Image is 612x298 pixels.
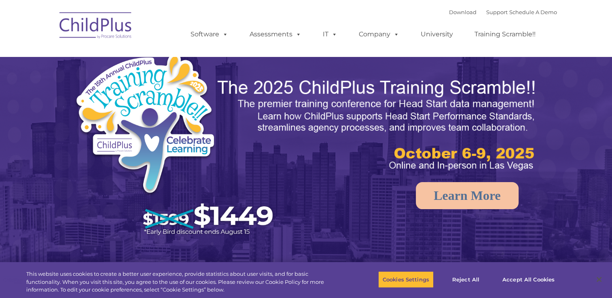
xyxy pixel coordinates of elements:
[112,86,147,92] span: Phone number
[112,53,137,59] span: Last name
[241,26,309,42] a: Assessments
[466,26,544,42] a: Training Scramble!!
[416,182,519,209] a: Learn More
[378,271,434,288] button: Cookies Settings
[413,26,461,42] a: University
[55,6,136,47] img: ChildPlus by Procare Solutions
[590,271,608,288] button: Close
[486,9,508,15] a: Support
[449,9,557,15] font: |
[315,26,345,42] a: IT
[498,271,559,288] button: Accept All Cookies
[449,9,476,15] a: Download
[26,270,337,294] div: This website uses cookies to create a better user experience, provide statistics about user visit...
[509,9,557,15] a: Schedule A Demo
[351,26,407,42] a: Company
[182,26,236,42] a: Software
[440,271,491,288] button: Reject All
